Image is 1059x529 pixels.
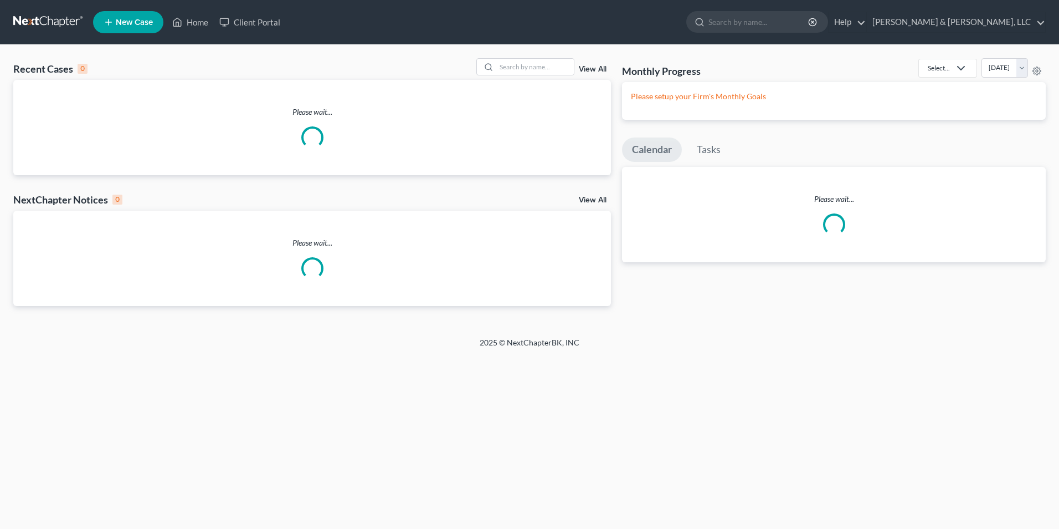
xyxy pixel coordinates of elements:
[622,194,1046,205] p: Please wait...
[579,65,606,73] a: View All
[116,18,153,27] span: New Case
[867,12,1045,32] a: [PERSON_NAME] & [PERSON_NAME], LLC
[13,62,88,75] div: Recent Cases
[13,193,122,206] div: NextChapter Notices
[214,337,845,357] div: 2025 © NextChapterBK, INC
[13,237,611,248] p: Please wait...
[622,64,701,78] h3: Monthly Progress
[708,12,810,32] input: Search by name...
[622,138,682,162] a: Calendar
[214,12,286,32] a: Client Portal
[829,12,866,32] a: Help
[167,12,214,32] a: Home
[687,138,731,162] a: Tasks
[928,63,950,73] div: Select...
[496,59,574,75] input: Search by name...
[112,195,122,205] div: 0
[78,64,88,74] div: 0
[631,91,1037,102] p: Please setup your Firm's Monthly Goals
[579,196,606,204] a: View All
[13,106,611,118] p: Please wait...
